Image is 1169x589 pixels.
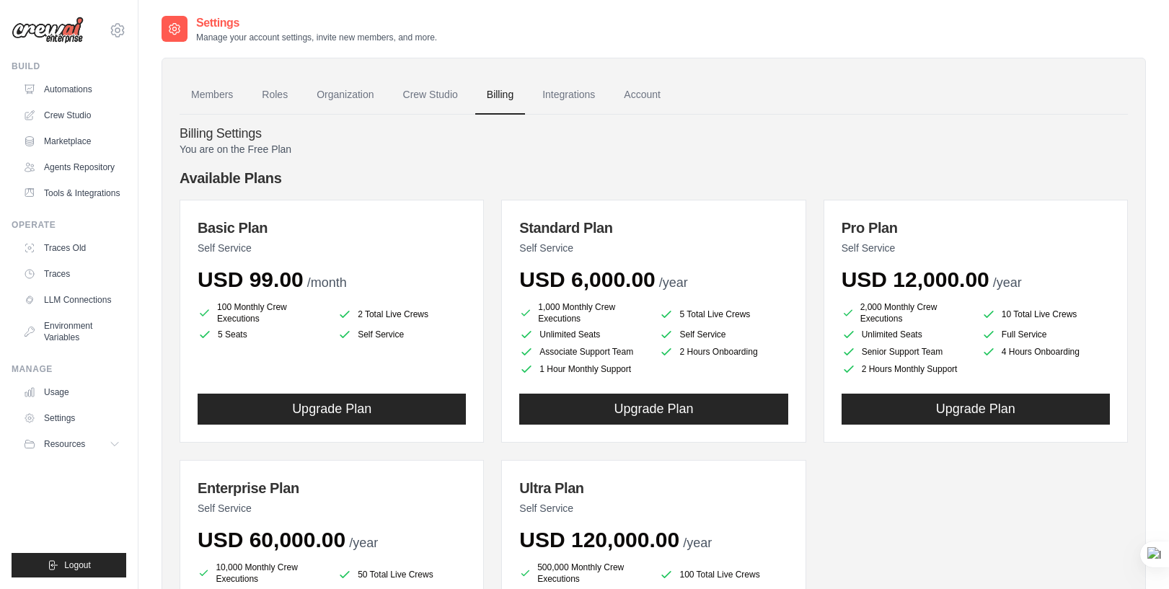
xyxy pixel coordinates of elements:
li: 5 Total Live Crews [659,304,788,324]
li: Unlimited Seats [842,327,970,342]
li: 500,000 Monthly Crew Executions [519,562,648,585]
a: Traces [17,262,126,285]
h4: Available Plans [180,168,1128,188]
li: 1 Hour Monthly Support [519,362,648,376]
li: Unlimited Seats [519,327,648,342]
li: 2 Total Live Crews [338,304,466,324]
li: 2 Hours Monthly Support [842,362,970,376]
li: 50 Total Live Crews [338,564,466,585]
a: Crew Studio [17,104,126,127]
a: LLM Connections [17,288,126,311]
span: USD 60,000.00 [198,528,345,552]
span: USD 12,000.00 [842,267,989,291]
a: Settings [17,407,126,430]
p: Manage your account settings, invite new members, and more. [196,32,437,43]
button: Logout [12,553,126,577]
h3: Enterprise Plan [198,478,466,498]
h3: Standard Plan [519,218,788,238]
li: 1,000 Monthly Crew Executions [519,301,648,324]
span: /month [307,275,347,290]
button: Upgrade Plan [842,394,1110,425]
span: /year [993,275,1022,290]
span: USD 120,000.00 [519,528,679,552]
li: Senior Support Team [842,345,970,359]
li: Full Service [981,327,1110,342]
img: Logo [12,17,84,44]
a: Billing [475,76,525,115]
p: Self Service [842,241,1110,255]
a: Agents Repository [17,156,126,179]
span: USD 6,000.00 [519,267,655,291]
li: 5 Seats [198,327,326,342]
a: Crew Studio [392,76,469,115]
button: Upgrade Plan [519,394,788,425]
li: Self Service [338,327,466,342]
a: Organization [305,76,385,115]
span: USD 99.00 [198,267,304,291]
li: Associate Support Team [519,345,648,359]
p: Self Service [198,501,466,515]
a: Roles [250,76,299,115]
p: You are on the Free Plan [180,142,1128,156]
li: 10,000 Monthly Crew Executions [198,562,326,585]
button: Upgrade Plan [198,394,466,425]
a: Tools & Integrations [17,182,126,205]
a: Usage [17,381,126,404]
span: /year [683,536,712,550]
a: Environment Variables [17,314,126,349]
p: Self Service [519,241,788,255]
h3: Pro Plan [842,218,1110,238]
li: 100 Total Live Crews [659,564,788,585]
span: Logout [64,559,91,571]
a: Automations [17,78,126,101]
h3: Basic Plan [198,218,466,238]
h2: Settings [196,14,437,32]
li: 100 Monthly Crew Executions [198,301,326,324]
span: Resources [44,438,85,450]
button: Resources [17,433,126,456]
div: Manage [12,363,126,375]
a: Traces Old [17,236,126,260]
h3: Ultra Plan [519,478,788,498]
span: /year [349,536,378,550]
span: /year [659,275,688,290]
li: 4 Hours Onboarding [981,345,1110,359]
li: 2,000 Monthly Crew Executions [842,301,970,324]
a: Account [612,76,672,115]
p: Self Service [198,241,466,255]
li: Self Service [659,327,788,342]
div: Operate [12,219,126,231]
li: 2 Hours Onboarding [659,345,788,359]
a: Members [180,76,244,115]
a: Marketplace [17,130,126,153]
li: 10 Total Live Crews [981,304,1110,324]
div: Build [12,61,126,72]
a: Integrations [531,76,606,115]
p: Self Service [519,501,788,515]
h4: Billing Settings [180,126,1128,142]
